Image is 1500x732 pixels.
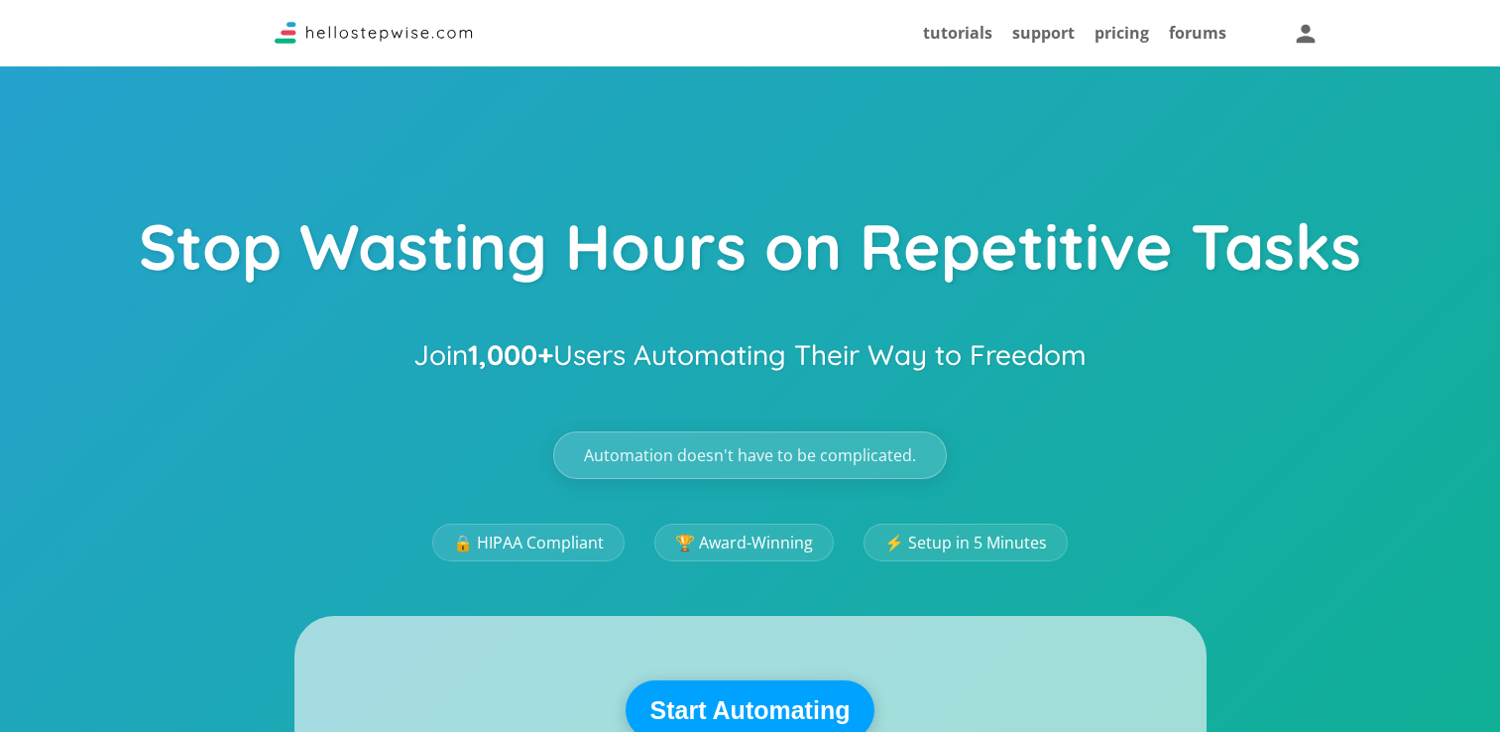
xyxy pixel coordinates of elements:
a: 🏆 Award-Winning [654,524,834,561]
h2: Join Users Automating Their Way to Freedom [413,328,1087,382]
a: Stepwise [275,27,473,49]
h1: Stop Wasting Hours on Repetitive Tasks [139,211,1361,296]
a: forums [1169,22,1226,44]
a: pricing [1095,22,1149,44]
a: support [1012,22,1075,44]
span: Automation doesn't have to be complicated. [584,447,916,463]
a: tutorials [923,22,992,44]
strong: 1,000+ [468,337,553,372]
a: 🔒 HIPAA Compliant [432,524,625,561]
img: Logo [275,22,473,44]
a: ⚡ Setup in 5 Minutes [864,524,1068,561]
